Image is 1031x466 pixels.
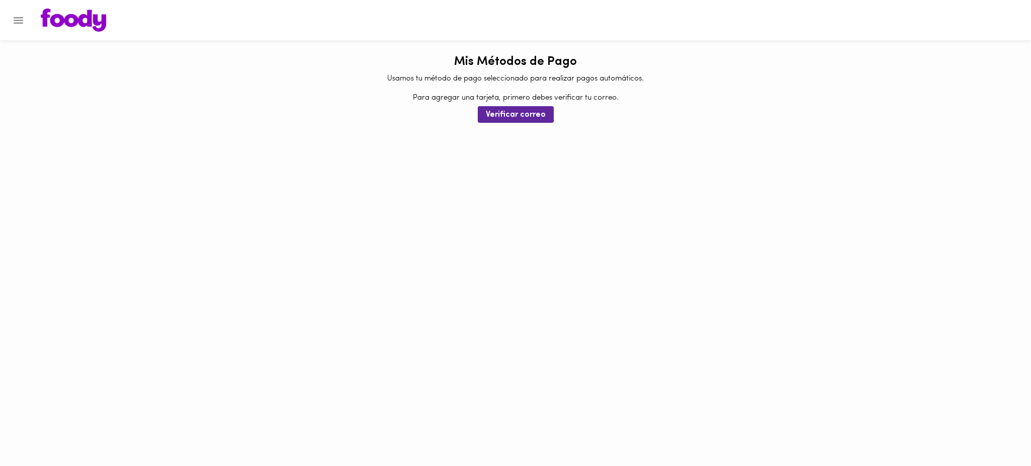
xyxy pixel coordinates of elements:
p: Usamos tu método de pago seleccionado para realizar pagos automáticos. [387,73,644,84]
button: Menu [6,8,31,33]
img: logo.png [41,9,106,32]
h1: Mis Métodos de Pago [454,55,577,68]
button: Verificar correo [478,106,554,123]
p: Para agregar una tarjeta, primero debes verificar tu correo. [413,93,619,103]
span: Verificar correo [486,110,546,120]
iframe: Messagebird Livechat Widget [973,408,1021,456]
